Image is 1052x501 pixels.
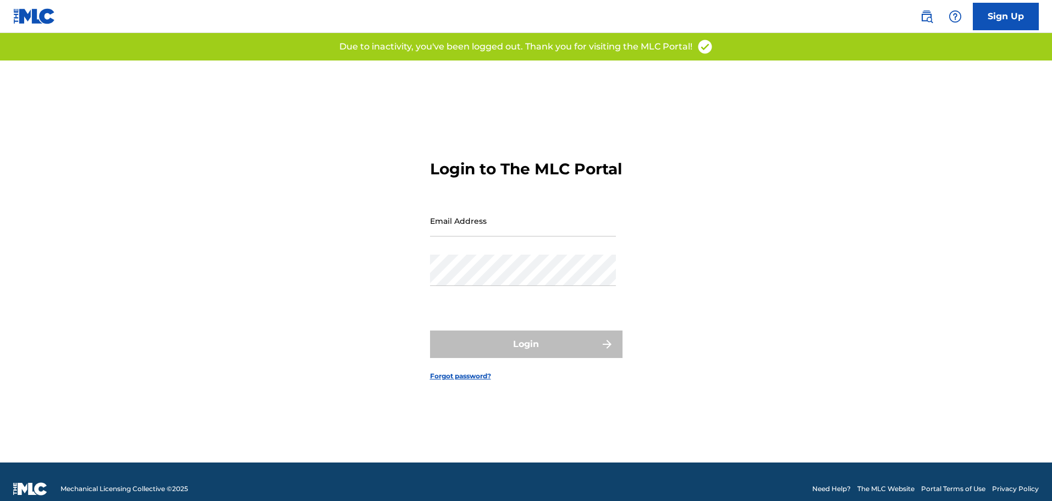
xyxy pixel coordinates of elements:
a: Forgot password? [430,371,491,381]
p: Due to inactivity, you've been logged out. Thank you for visiting the MLC Portal! [339,40,692,53]
img: access [697,38,713,55]
a: Sign Up [973,3,1039,30]
img: search [920,10,933,23]
span: Mechanical Licensing Collective © 2025 [60,484,188,494]
iframe: Chat Widget [997,448,1052,501]
a: Privacy Policy [992,484,1039,494]
h3: Login to The MLC Portal [430,159,622,179]
a: The MLC Website [857,484,915,494]
img: help [949,10,962,23]
img: logo [13,482,47,496]
a: Need Help? [812,484,851,494]
a: Public Search [916,5,938,27]
div: Help [944,5,966,27]
img: MLC Logo [13,8,56,24]
a: Portal Terms of Use [921,484,985,494]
